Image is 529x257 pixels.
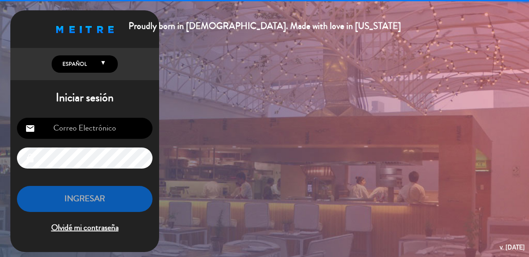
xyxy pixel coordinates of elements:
h1: Iniciar sesión [10,91,159,105]
span: Olvidé mi contraseña [17,221,153,235]
span: Español [60,60,87,68]
div: v. [DATE] [500,242,525,253]
i: lock [25,153,35,163]
input: Correo Electrónico [17,118,153,139]
button: INGRESAR [17,186,153,212]
i: email [25,124,35,133]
